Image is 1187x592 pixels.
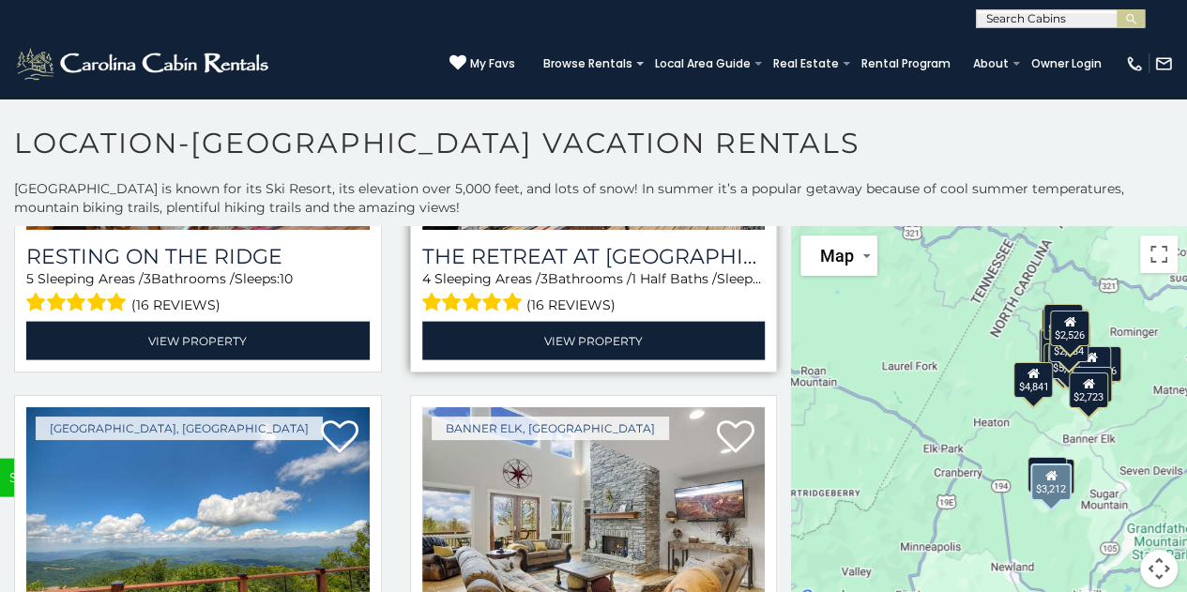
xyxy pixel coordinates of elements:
span: 10 [280,270,293,287]
span: (16 reviews) [131,293,221,317]
span: 12 [762,270,774,287]
span: (16 reviews) [526,293,616,317]
h3: The Retreat at Mountain Meadows [422,244,766,269]
a: View Property [26,322,370,360]
div: $1,391 [1043,303,1083,339]
button: Map camera controls [1140,550,1178,587]
div: $1,307 [1042,307,1081,342]
a: Owner Login [1022,51,1111,77]
button: Change map style [800,235,877,276]
div: $3,894 [1039,328,1078,364]
a: Real Estate [764,51,848,77]
span: 1 Half Baths / [632,270,717,287]
img: mail-regular-white.png [1154,54,1173,73]
a: About [964,51,1018,77]
button: Toggle fullscreen view [1140,235,1178,273]
a: Browse Rentals [534,51,642,77]
a: [GEOGRAPHIC_DATA], [GEOGRAPHIC_DATA] [36,417,323,440]
a: Banner Elk, [GEOGRAPHIC_DATA] [432,417,669,440]
img: phone-regular-white.png [1125,54,1144,73]
div: $4,841 [1013,362,1053,398]
span: 4 [422,270,431,287]
div: $2,829 [1041,328,1080,364]
div: $3,488 [1027,456,1067,492]
div: $3,545 [1043,343,1083,379]
a: Add to favorites [321,418,358,458]
a: View Property [422,322,766,360]
img: White-1-2.png [14,45,274,83]
a: The Retreat at [GEOGRAPHIC_DATA][PERSON_NAME] [422,244,766,269]
span: 3 [540,270,548,287]
div: Sleeping Areas / Bathrooms / Sleeps: [422,269,766,317]
div: $2,526 [1050,311,1089,346]
span: 5 [26,270,34,287]
a: Add to favorites [716,418,753,458]
a: My Favs [449,54,515,73]
div: $1,758 [1072,346,1111,382]
a: Local Area Guide [646,51,760,77]
a: Rental Program [852,51,960,77]
div: Sleeping Areas / Bathrooms / Sleeps: [26,269,370,317]
a: Resting on the Ridge [26,244,370,269]
div: $1,955 [1073,366,1112,402]
span: 3 [144,270,151,287]
div: $2,384 [1049,326,1088,361]
div: $2,723 [1069,372,1108,408]
div: $3,212 [1030,463,1072,500]
span: My Favs [470,55,515,72]
span: Map [819,246,853,266]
